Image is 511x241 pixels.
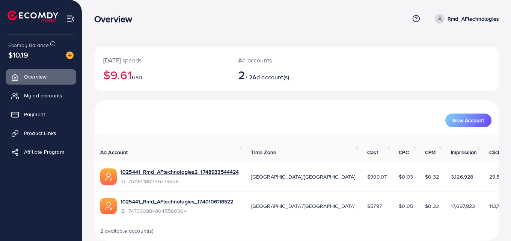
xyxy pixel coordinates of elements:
span: My ad accounts [24,92,62,99]
span: $0.05 [399,202,413,210]
span: Overview [24,73,47,80]
p: [DATE] spends [103,56,220,65]
span: 3,126,928 [451,173,473,180]
span: Ad Account [100,149,128,156]
a: Rmd_AFtechnologies [432,14,499,24]
img: ic-ads-acc.e4c84228.svg [100,168,117,185]
span: Product Links [24,129,56,137]
span: $5797 [367,202,382,210]
span: $0.03 [399,173,413,180]
span: Clicks [489,149,503,156]
span: Ecomdy Balance [8,41,49,49]
p: Rmd_AFtechnologies [448,14,499,23]
span: ID: 7473698848045580304 [121,207,233,215]
img: logo [8,11,58,22]
span: $10.19 [8,49,28,60]
span: CPM [425,149,436,156]
h2: $9.61 [103,68,220,82]
span: New Account [453,118,484,123]
span: 113,782 [489,202,506,210]
span: Time Zone [251,149,276,156]
span: Payment [24,111,45,118]
iframe: Chat [479,207,505,235]
a: Affiliate Program [6,144,76,159]
span: [GEOGRAPHIC_DATA]/[GEOGRAPHIC_DATA] [251,202,356,210]
span: Cost [367,149,378,156]
span: $0.33 [425,202,439,210]
span: CPC [399,149,408,156]
img: ic-ads-acc.e4c84228.svg [100,198,117,214]
a: My ad accounts [6,88,76,103]
span: 17,697,923 [451,202,475,210]
button: New Account [445,114,491,127]
span: 29,566 [489,173,506,180]
img: menu [66,14,75,23]
span: 2 available account(s) [100,227,154,235]
span: Ad account(s) [252,73,289,81]
a: 1025441_Rmd_AFtechnologies_1740106118522 [121,198,233,205]
span: USD [132,74,142,81]
a: 1025441_Rmd_AFtechnologies2_1748933544424 [121,168,239,176]
p: Ad accounts [238,56,321,65]
h2: / 2 [238,68,321,82]
span: $0.32 [425,173,439,180]
span: $999.07 [367,173,387,180]
span: ID: 7511611861146779656 [121,177,239,185]
span: Impression [451,149,477,156]
h3: Overview [94,14,138,24]
span: Affiliate Program [24,148,64,156]
a: Product Links [6,126,76,141]
span: [GEOGRAPHIC_DATA]/[GEOGRAPHIC_DATA] [251,173,356,180]
a: Payment [6,107,76,122]
span: 2 [238,66,245,83]
a: Overview [6,69,76,84]
img: image [66,52,74,59]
